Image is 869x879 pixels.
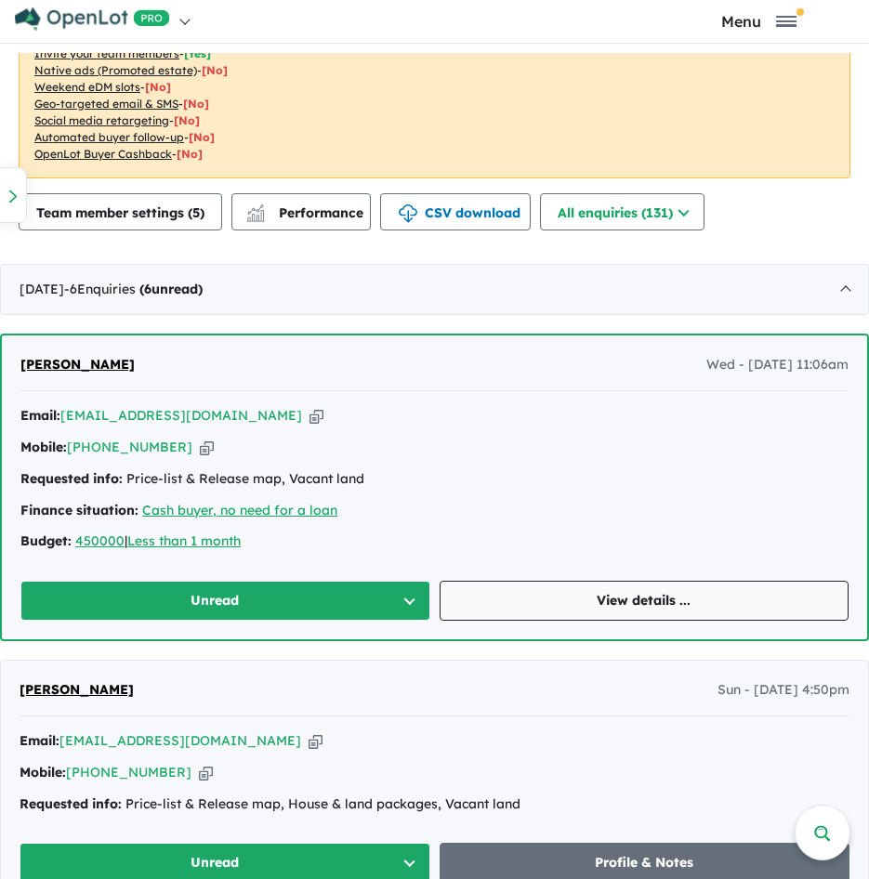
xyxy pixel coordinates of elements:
a: 450000 [75,532,125,549]
span: [No] [174,113,200,127]
a: [PHONE_NUMBER] [67,439,192,455]
a: Less than 1 month [127,532,241,549]
a: [PERSON_NAME] [20,354,135,376]
strong: Email: [20,407,60,424]
span: Performance [249,204,363,221]
img: download icon [399,204,417,223]
button: Copy [199,763,213,782]
u: Weekend eDM slots [34,80,140,94]
button: Copy [200,438,214,457]
button: Copy [309,406,323,426]
div: Price-list & Release map, Vacant land [20,468,849,491]
strong: Mobile: [20,764,66,781]
u: Automated buyer follow-up [34,130,184,144]
img: Openlot PRO Logo White [15,7,170,31]
span: [ Yes ] [184,46,211,60]
button: Unread [20,581,430,621]
span: [PERSON_NAME] [20,681,134,698]
div: Price-list & Release map, House & land packages, Vacant land [20,794,849,816]
a: View details ... [440,581,849,621]
button: CSV download [380,193,531,230]
span: [No] [202,63,228,77]
button: Copy [309,731,323,751]
button: All enquiries (131) [540,193,704,230]
u: Native ads (Promoted estate) [34,63,197,77]
u: Social media retargeting [34,113,169,127]
img: bar-chart.svg [246,210,265,222]
a: [PHONE_NUMBER] [66,764,191,781]
div: | [20,531,849,553]
button: Performance [231,193,371,230]
strong: Mobile: [20,439,67,455]
u: Invite your team members [34,46,179,60]
strong: Requested info: [20,470,123,487]
span: - 6 Enquir ies [64,281,203,297]
u: Geo-targeted email & SMS [34,97,178,111]
button: Team member settings (5) [19,193,222,230]
strong: Requested info: [20,795,122,812]
span: Wed - [DATE] 11:06am [706,354,849,376]
span: Sun - [DATE] 4:50pm [718,679,849,702]
img: line-chart.svg [247,204,264,215]
strong: Finance situation: [20,502,138,518]
button: Toggle navigation [654,12,864,30]
a: Cash buyer, no need for a loan [142,502,337,518]
span: [No] [189,130,215,144]
span: 6 [144,281,151,297]
strong: ( unread) [139,281,203,297]
span: [No] [177,147,203,161]
strong: Budget: [20,532,72,549]
span: [No] [183,97,209,111]
strong: Email: [20,732,59,749]
u: OpenLot Buyer Cashback [34,147,172,161]
a: [EMAIL_ADDRESS][DOMAIN_NAME] [59,732,301,749]
span: [PERSON_NAME] [20,356,135,373]
a: [EMAIL_ADDRESS][DOMAIN_NAME] [60,407,302,424]
a: [PERSON_NAME] [20,679,134,702]
span: [No] [145,80,171,94]
span: 5 [192,204,200,221]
